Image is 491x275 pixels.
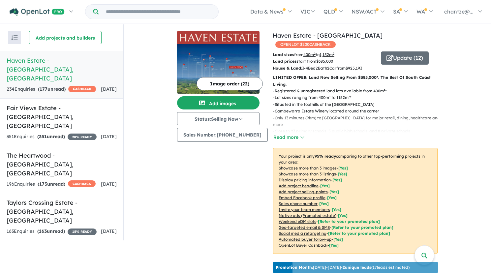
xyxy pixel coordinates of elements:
[444,8,474,15] span: chantze@...
[68,134,97,140] span: 20 % READY
[101,134,117,139] span: [DATE]
[331,225,393,230] span: [Refer to your promoted plan]
[68,86,96,92] span: CASHBACK
[68,229,97,235] span: 15 % READY
[279,195,325,200] u: Embed Facebook profile
[275,41,336,48] span: OPENLOT $ 200 CASHBACK
[273,59,296,64] b: Land prices
[7,228,97,235] div: 163 Enquir ies
[338,171,347,176] span: [ Yes ]
[338,213,348,218] span: [Yes]
[7,56,117,83] h5: Haven Estate - [GEOGRAPHIC_DATA] , [GEOGRAPHIC_DATA]
[10,8,65,16] img: Openlot PRO Logo White
[7,198,117,225] h5: Taylors Crossing Estate - [GEOGRAPHIC_DATA] , [GEOGRAPHIC_DATA]
[7,180,96,188] div: 196 Enquir ies
[279,207,330,212] u: Invite your team members
[333,237,343,242] span: [Yes]
[279,243,327,248] u: OpenLot Buyer Cashback
[273,128,443,135] p: - Close to 23 primary schools, 5 public high schools, and 8 private schools
[381,51,429,65] button: Update (12)
[279,219,316,224] u: Weekend eDM slots
[328,231,390,236] span: [Refer to your promoted plan]
[279,171,336,176] u: Showcase more than 3 listings
[314,52,316,55] sup: 2
[101,86,117,92] span: [DATE]
[276,265,313,270] b: Promotion Month:
[39,181,47,187] span: 173
[37,134,65,139] strong: ( unread)
[332,207,341,212] span: [ Yes ]
[273,65,376,72] p: Bed Bath Car from
[273,134,304,141] button: Read more
[273,74,438,88] p: LIMITED OFFER: Land Now Selling From $385,000*. The Best Of South Coast Living.
[279,213,336,218] u: Native ads (Promoted estate)
[327,195,337,200] span: [ Yes ]
[39,134,47,139] span: 351
[316,59,333,64] u: $ 385,000
[273,108,443,114] p: - Cambewarra Estate Winery located around the corner
[279,177,331,182] u: Display pricing information
[316,52,334,57] span: to
[38,181,65,187] strong: ( unread)
[177,128,268,142] button: Sales Number:[PHONE_NUMBER]
[273,101,443,108] p: - Situated in the foothills of the [GEOGRAPHIC_DATA]
[320,52,334,57] u: 1,152 m
[100,5,217,19] input: Try estate name, suburb, builder or developer
[327,66,329,71] u: 2
[101,228,117,234] span: [DATE]
[302,66,308,71] u: 3-4
[68,180,96,187] span: CASHBACK
[303,52,316,57] u: 400 m
[7,133,97,141] div: 351 Enquir ies
[332,177,342,182] span: [ Yes ]
[197,77,263,90] button: Image order (22)
[276,264,410,270] p: [DATE] - [DATE] - ( 17 leads estimated)
[279,201,318,206] u: Sales phone number
[338,166,348,170] span: [ Yes ]
[37,228,65,234] strong: ( unread)
[177,96,260,109] button: Add images
[273,51,376,58] p: from
[273,58,376,65] p: start from
[279,166,337,170] u: Showcase more than 3 images
[273,94,443,101] p: - Lot sizes ranging from 400m² to 1152m²*
[346,66,362,71] u: $ 925,193
[273,52,294,57] b: Land sizes
[11,35,18,40] img: sort.svg
[316,66,318,71] u: 2
[177,31,260,94] a: Haven Estate - Cambewarra LogoHaven Estate - Cambewarra
[7,104,117,130] h5: Fair Views Estate - [GEOGRAPHIC_DATA] , [GEOGRAPHIC_DATA]
[38,86,66,92] strong: ( unread)
[7,85,96,93] div: 234 Enquir ies
[279,231,326,236] u: Social media retargeting
[39,228,47,234] span: 163
[333,52,334,55] sup: 2
[318,219,380,224] span: [Refer to your promoted plan]
[279,237,332,242] u: Automated buyer follow-up
[7,151,117,178] h5: The Heartwood - [GEOGRAPHIC_DATA] , [GEOGRAPHIC_DATA]
[40,86,47,92] span: 177
[279,183,319,188] u: Add project headline
[329,189,339,194] span: [ Yes ]
[320,183,330,188] span: [ Yes ]
[279,189,328,194] u: Add project selling-points
[180,34,257,42] img: Haven Estate - Cambewarra Logo
[273,66,302,71] b: House & Land:
[279,225,330,230] u: Geo-targeted email & SMS
[329,243,339,248] span: [Yes]
[29,31,102,44] button: Add projects and builders
[343,265,371,270] b: 2 unique leads
[273,32,383,39] a: Haven Estate - [GEOGRAPHIC_DATA]
[315,154,336,159] b: 95 % ready
[273,148,438,254] p: Your project is only comparing to other top-performing projects in your area: - - - - - - - - - -...
[101,181,117,187] span: [DATE]
[273,88,443,94] p: - Registered & unregistered land lots available from 400m²*
[177,44,260,94] img: Haven Estate - Cambewarra
[273,115,443,128] p: - Only 13 minutes (9km) to [GEOGRAPHIC_DATA] for major retail, dining, healthcare and more
[319,201,329,206] span: [ Yes ]
[177,112,260,125] button: Status:Selling Now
